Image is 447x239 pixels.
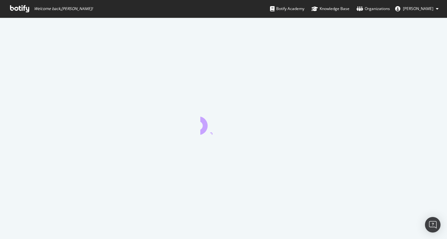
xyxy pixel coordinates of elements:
div: Knowledge Base [312,6,349,12]
button: [PERSON_NAME] [390,4,444,14]
div: Botify Academy [270,6,304,12]
div: animation [200,111,247,135]
span: Welcome back, [PERSON_NAME] ! [34,6,93,11]
div: Organizations [357,6,390,12]
div: Open Intercom Messenger [425,217,441,233]
span: Adam Whittles [403,6,433,11]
